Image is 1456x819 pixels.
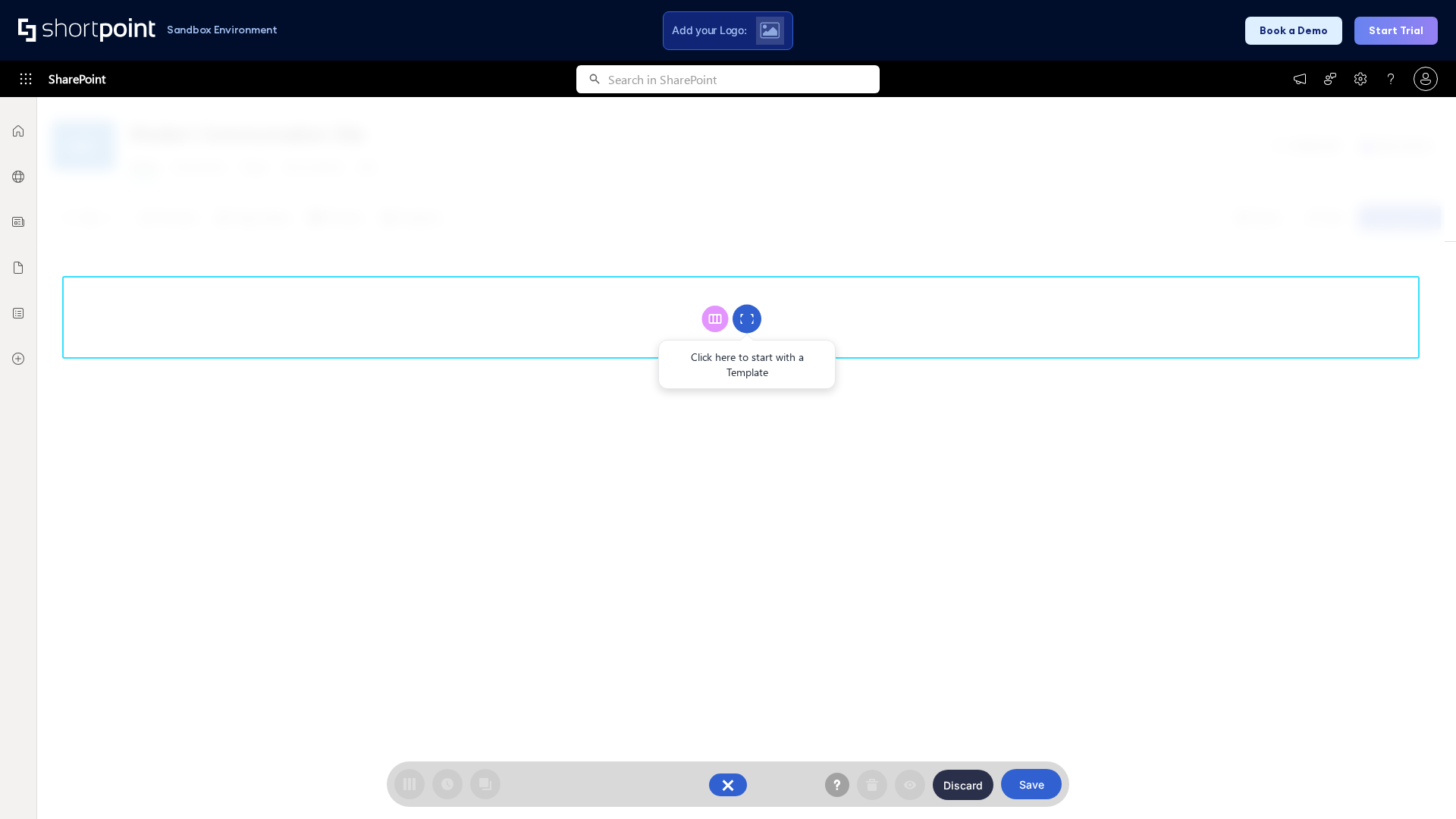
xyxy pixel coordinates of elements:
[672,24,746,37] span: Add your Logo:
[608,65,880,93] input: Search in SharePoint
[167,26,278,34] h1: Sandbox Environment
[760,22,780,39] img: Upload logo
[1245,17,1342,45] button: Book a Demo
[1354,17,1438,45] button: Start Trial
[49,61,105,97] span: SharePoint
[1001,769,1062,799] button: Save
[933,770,993,800] button: Discard
[1380,746,1456,819] iframe: Chat Widget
